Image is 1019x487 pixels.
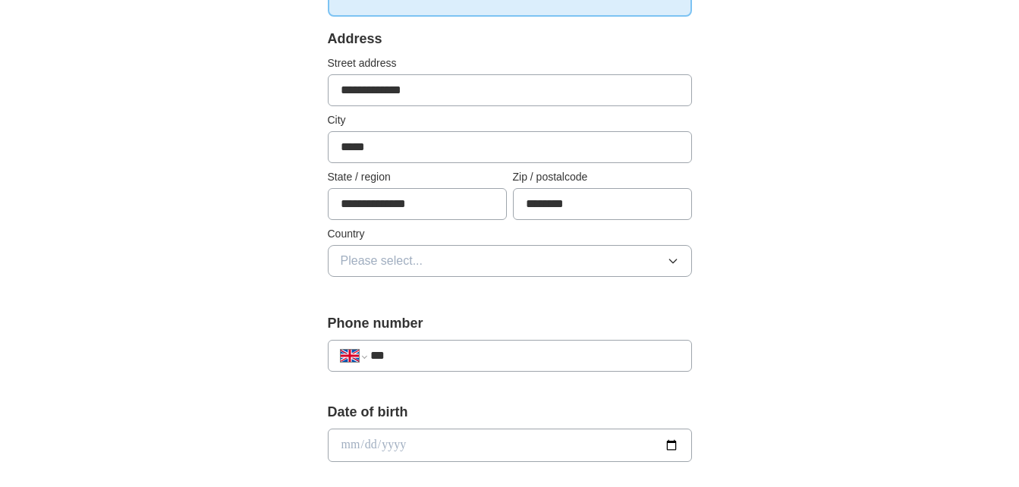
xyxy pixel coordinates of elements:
label: Street address [328,55,692,71]
label: State / region [328,169,507,185]
label: Zip / postalcode [513,169,692,185]
label: Phone number [328,313,692,334]
button: Please select... [328,245,692,277]
label: City [328,112,692,128]
span: Please select... [341,252,423,270]
div: Address [328,29,692,49]
label: Date of birth [328,402,692,423]
label: Country [328,226,692,242]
